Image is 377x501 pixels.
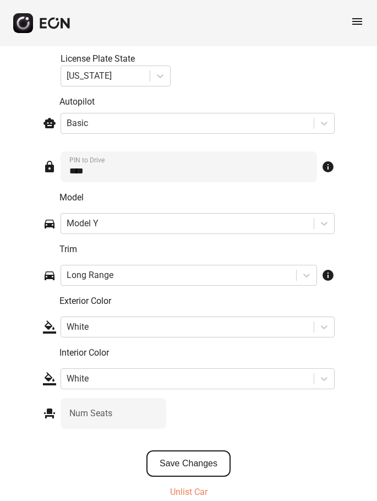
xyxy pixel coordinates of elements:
[43,372,56,385] span: format_color_fill
[43,217,56,230] span: directions_car
[61,52,171,66] div: License Plate State
[43,269,56,282] span: directions_car
[43,117,56,130] span: smart_toy
[43,160,56,173] span: lock
[59,191,335,204] p: Model
[59,295,335,308] p: Exterior Color
[69,156,105,165] label: PIN to Drive
[351,15,364,28] span: menu
[43,407,56,420] span: event_seat
[321,269,335,282] span: info
[59,243,335,256] p: Trim
[43,320,56,334] span: format_color_fill
[321,160,335,173] span: info
[146,450,231,477] button: Save Changes
[69,407,112,420] label: Num Seats
[59,95,335,108] p: Autopilot
[170,486,207,499] p: Unlist Car
[59,346,335,360] p: Interior Color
